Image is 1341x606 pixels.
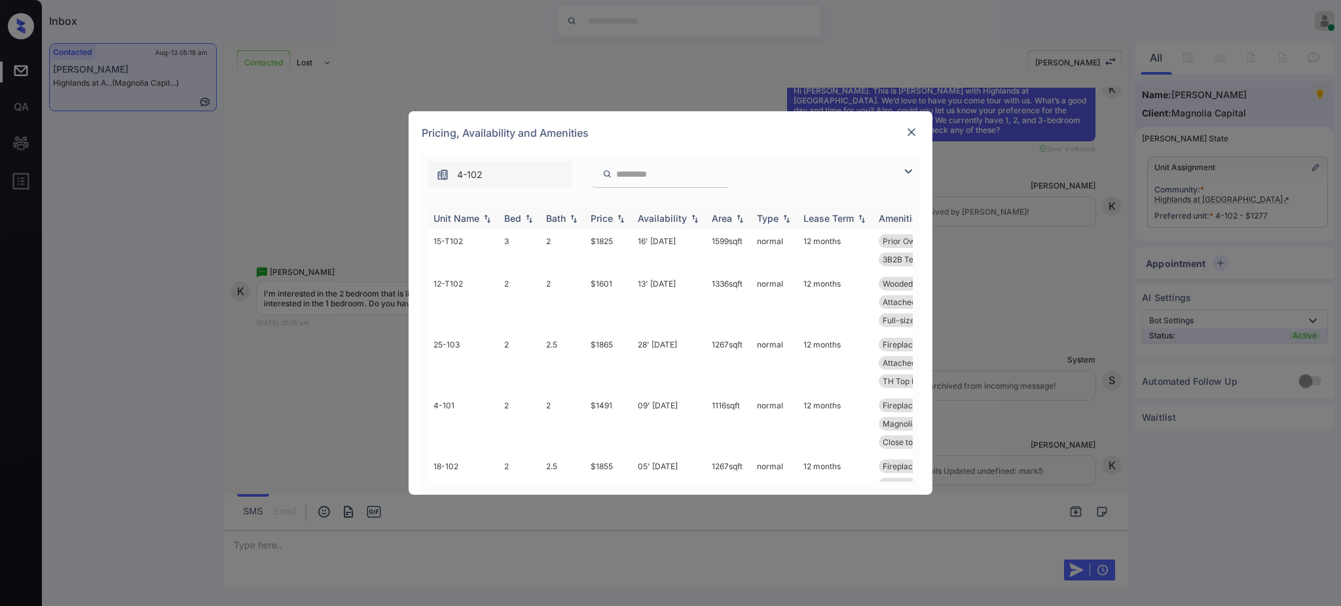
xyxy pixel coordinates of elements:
[433,213,479,224] div: Unit Name
[428,332,499,393] td: 25-103
[883,255,951,264] span: 3B2B Terrace an...
[585,332,633,393] td: $1865
[585,272,633,332] td: $1601
[883,358,946,368] span: Attached Garage
[436,168,449,181] img: icon-zuma
[883,480,946,490] span: Attached Garage
[883,437,946,447] span: Close to Main A...
[633,332,707,393] td: 28' [DATE]
[541,454,585,515] td: 2.5
[499,332,541,393] td: 2
[798,272,873,332] td: 12 months
[638,213,687,224] div: Availability
[428,272,499,332] td: 12-T102
[752,272,798,332] td: normal
[883,236,947,246] span: Prior Owner - G...
[567,214,580,223] img: sorting
[428,229,499,272] td: 15-T102
[499,229,541,272] td: 3
[541,332,585,393] td: 2.5
[752,229,798,272] td: normal
[803,213,854,224] div: Lease Term
[707,454,752,515] td: 1267 sqft
[883,340,917,349] span: Fireplace
[602,168,612,180] img: icon-zuma
[883,376,946,386] span: TH Top Flr w Gr...
[883,419,945,429] span: Magnolia - Plat...
[591,213,613,224] div: Price
[546,213,566,224] div: Bath
[733,214,746,223] img: sorting
[481,214,494,223] img: sorting
[752,393,798,454] td: normal
[757,213,779,224] div: Type
[633,454,707,515] td: 05' [DATE]
[523,214,536,223] img: sorting
[688,214,701,223] img: sorting
[633,272,707,332] td: 13' [DATE]
[499,393,541,454] td: 2
[883,297,946,307] span: Attached Garage
[541,272,585,332] td: 2
[900,164,916,179] img: icon-zuma
[707,332,752,393] td: 1267 sqft
[504,213,521,224] div: Bed
[798,229,873,272] td: 12 months
[633,393,707,454] td: 09' [DATE]
[707,272,752,332] td: 1336 sqft
[457,168,483,182] span: 4-102
[707,393,752,454] td: 1116 sqft
[798,332,873,393] td: 12 months
[798,393,873,454] td: 12 months
[428,454,499,515] td: 18-102
[499,272,541,332] td: 2
[428,393,499,454] td: 4-101
[499,454,541,515] td: 2
[798,454,873,515] td: 12 months
[780,214,793,223] img: sorting
[707,229,752,272] td: 1599 sqft
[541,393,585,454] td: 2
[879,213,923,224] div: Amenities
[585,229,633,272] td: $1825
[752,454,798,515] td: normal
[883,401,917,410] span: Fireplace
[409,111,932,154] div: Pricing, Availability and Amenities
[883,279,933,289] span: Wooded View
[883,461,917,471] span: Fireplace
[883,315,947,325] span: Full-size washe...
[905,126,918,139] img: close
[855,214,868,223] img: sorting
[585,393,633,454] td: $1491
[633,229,707,272] td: 16' [DATE]
[752,332,798,393] td: normal
[541,229,585,272] td: 2
[614,214,627,223] img: sorting
[712,213,732,224] div: Area
[585,454,633,515] td: $1855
